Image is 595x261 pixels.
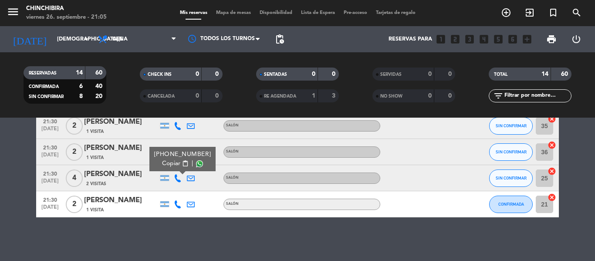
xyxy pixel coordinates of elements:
[428,71,432,77] strong: 0
[226,176,239,180] span: SALÓN
[428,93,432,99] strong: 0
[29,95,64,99] span: SIN CONFIRMAR
[84,116,158,128] div: [PERSON_NAME]
[501,7,511,18] i: add_circle_outline
[162,159,180,168] span: Copiar
[507,34,518,45] i: looks_6
[548,141,556,149] i: cancel
[498,202,524,207] span: CONFIRMADA
[489,196,533,213] button: CONFIRMADA
[26,4,107,13] div: Chinchibira
[176,10,212,15] span: Mis reservas
[380,72,402,77] span: SERVIDAS
[494,72,507,77] span: TOTAL
[39,142,61,152] span: 21:30
[496,149,527,154] span: SIN CONFIRMAR
[7,30,53,49] i: [DATE]
[493,91,504,101] i: filter_list
[380,94,402,98] span: NO SHOW
[86,207,104,214] span: 1 Visita
[312,71,315,77] strong: 0
[66,143,83,161] span: 2
[66,169,83,187] span: 4
[372,10,420,15] span: Tarjetas de regalo
[435,34,446,45] i: looks_one
[148,94,175,98] span: CANCELADA
[548,193,556,202] i: cancel
[86,180,106,187] span: 2 Visitas
[79,93,83,99] strong: 8
[450,34,461,45] i: looks_two
[264,72,287,77] span: SENTADAS
[192,159,193,168] span: |
[489,143,533,161] button: SIN CONFIRMAR
[274,34,285,44] span: pending_actions
[182,160,189,167] span: content_paste
[564,26,588,52] div: LOG OUT
[95,93,104,99] strong: 20
[196,93,199,99] strong: 0
[39,194,61,204] span: 21:30
[226,124,239,127] span: SALÓN
[489,169,533,187] button: SIN CONFIRMAR
[212,10,255,15] span: Mapa de mesas
[297,10,339,15] span: Lista de Espera
[66,196,83,213] span: 2
[548,167,556,176] i: cancel
[95,83,104,89] strong: 40
[226,202,239,206] span: SALÓN
[84,169,158,180] div: [PERSON_NAME]
[226,150,239,153] span: SALÓN
[332,71,337,77] strong: 0
[464,34,475,45] i: looks_3
[389,36,432,42] span: Reservas para
[84,195,158,206] div: [PERSON_NAME]
[76,70,83,76] strong: 14
[84,142,158,154] div: [PERSON_NAME]
[255,10,297,15] span: Disponibilidad
[39,116,61,126] span: 21:30
[448,93,453,99] strong: 0
[571,34,581,44] i: power_settings_new
[312,93,315,99] strong: 1
[546,34,557,44] span: print
[86,154,104,161] span: 1 Visita
[332,93,337,99] strong: 3
[66,117,83,135] span: 2
[7,5,20,21] button: menu
[86,128,104,135] span: 1 Visita
[39,168,61,178] span: 21:30
[493,34,504,45] i: looks_5
[39,178,61,188] span: [DATE]
[478,34,490,45] i: looks_4
[339,10,372,15] span: Pre-acceso
[95,70,104,76] strong: 60
[496,176,527,180] span: SIN CONFIRMAR
[561,71,570,77] strong: 60
[524,7,535,18] i: exit_to_app
[26,13,107,22] div: viernes 26. septiembre - 21:05
[39,204,61,214] span: [DATE]
[7,5,20,18] i: menu
[504,91,571,101] input: Filtrar por nombre...
[112,36,128,42] span: Cena
[79,83,83,89] strong: 6
[496,123,527,128] span: SIN CONFIRMAR
[148,72,172,77] span: CHECK INS
[541,71,548,77] strong: 14
[448,71,453,77] strong: 0
[521,34,533,45] i: add_box
[154,150,211,159] div: [PHONE_NUMBER]
[571,7,582,18] i: search
[39,152,61,162] span: [DATE]
[489,117,533,135] button: SIN CONFIRMAR
[548,7,558,18] i: turned_in_not
[215,93,220,99] strong: 0
[29,71,57,75] span: RESERVADAS
[162,159,189,168] button: Copiarcontent_paste
[215,71,220,77] strong: 0
[264,94,296,98] span: RE AGENDADA
[39,126,61,136] span: [DATE]
[81,34,91,44] i: arrow_drop_down
[196,71,199,77] strong: 0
